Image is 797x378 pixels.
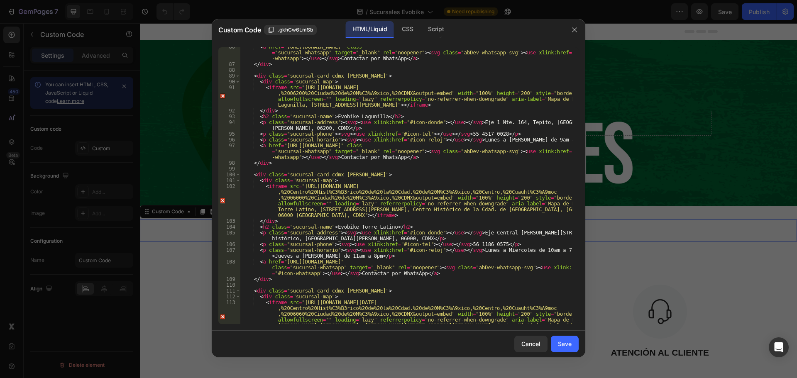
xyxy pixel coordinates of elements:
[238,261,292,315] img: Alt Image
[218,241,240,247] div: 106
[218,172,240,178] div: 100
[769,337,789,357] div: Open Intercom Messenger
[218,218,240,224] div: 103
[218,224,240,230] div: 104
[218,282,240,288] div: 110
[346,21,394,38] div: HTML/Liquid
[218,276,240,282] div: 109
[514,336,548,352] button: Cancel
[336,323,450,336] p: GARANTÍA DE 1 AÑO
[421,21,450,38] div: Script
[365,261,419,315] img: Alt Image
[278,26,313,34] span: .gkhCw6LmSb
[218,73,240,79] div: 89
[218,79,240,85] div: 90
[312,97,356,103] div: Drop element here
[218,67,240,73] div: 88
[218,108,240,114] div: 92
[218,137,240,143] div: 96
[218,247,240,259] div: 107
[218,230,240,241] div: 105
[218,114,240,119] div: 93
[218,288,240,294] div: 111
[521,339,540,348] div: Cancel
[558,339,572,348] div: Save
[218,178,240,183] div: 101
[110,261,164,315] img: Alt Image
[218,166,240,172] div: 99
[218,183,240,218] div: 102
[493,261,547,315] img: Alt Image
[395,21,420,38] div: CSS
[218,143,240,160] div: 97
[218,25,261,35] span: Custom Code
[10,185,46,192] div: Custom Code
[208,323,322,336] p: ENTREGA INMEDIATA
[218,85,240,108] div: 91
[218,119,240,131] div: 94
[463,323,577,336] p: ATENCIÓN AL CLIENTE
[218,44,240,61] div: 86
[551,336,579,352] button: Save
[218,300,240,334] div: 113
[264,25,317,35] button: .gkhCw6LmSb
[218,61,240,67] div: 87
[218,259,240,276] div: 108
[218,294,240,300] div: 112
[218,160,240,166] div: 98
[81,323,194,336] p: ENVÍOS A TODO EL PAÍS
[218,131,240,137] div: 95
